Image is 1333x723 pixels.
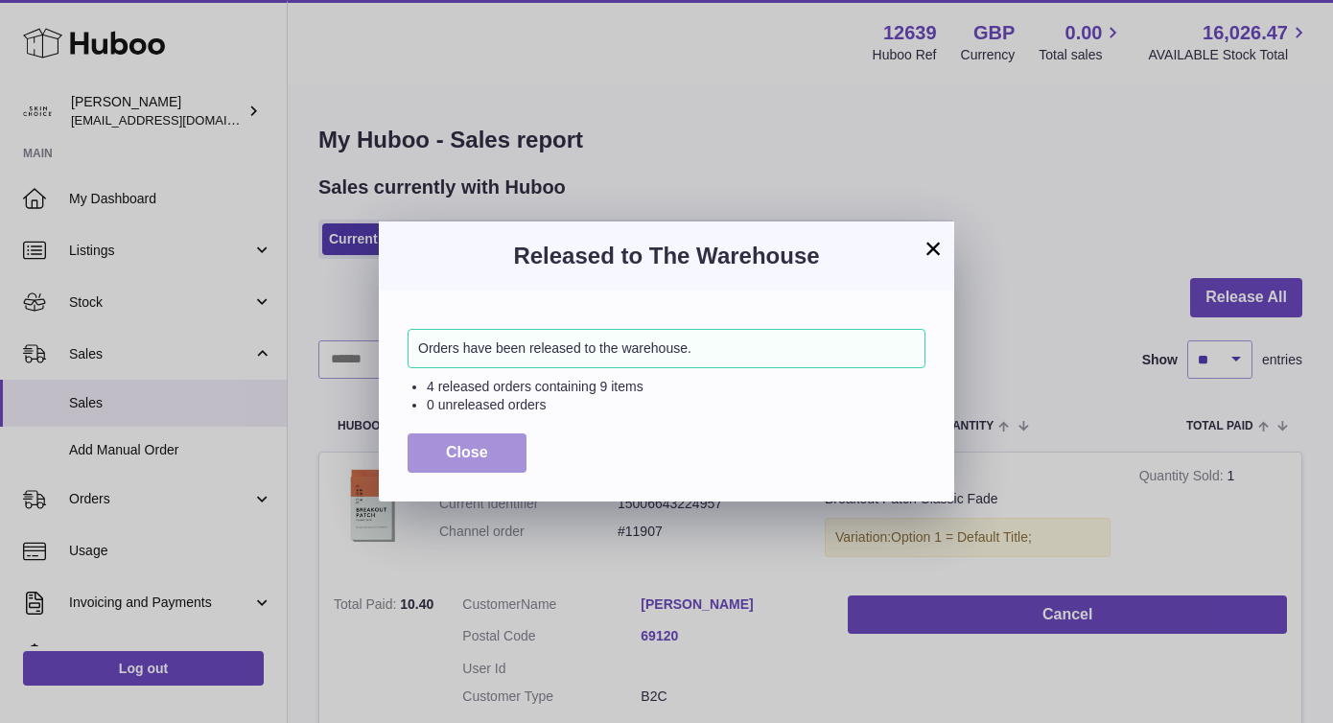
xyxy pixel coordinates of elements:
[408,241,925,271] h3: Released to The Warehouse
[446,444,488,460] span: Close
[408,329,925,368] div: Orders have been released to the warehouse.
[922,237,945,260] button: ×
[427,396,925,414] li: 0 unreleased orders
[408,433,526,473] button: Close
[427,378,925,396] li: 4 released orders containing 9 items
